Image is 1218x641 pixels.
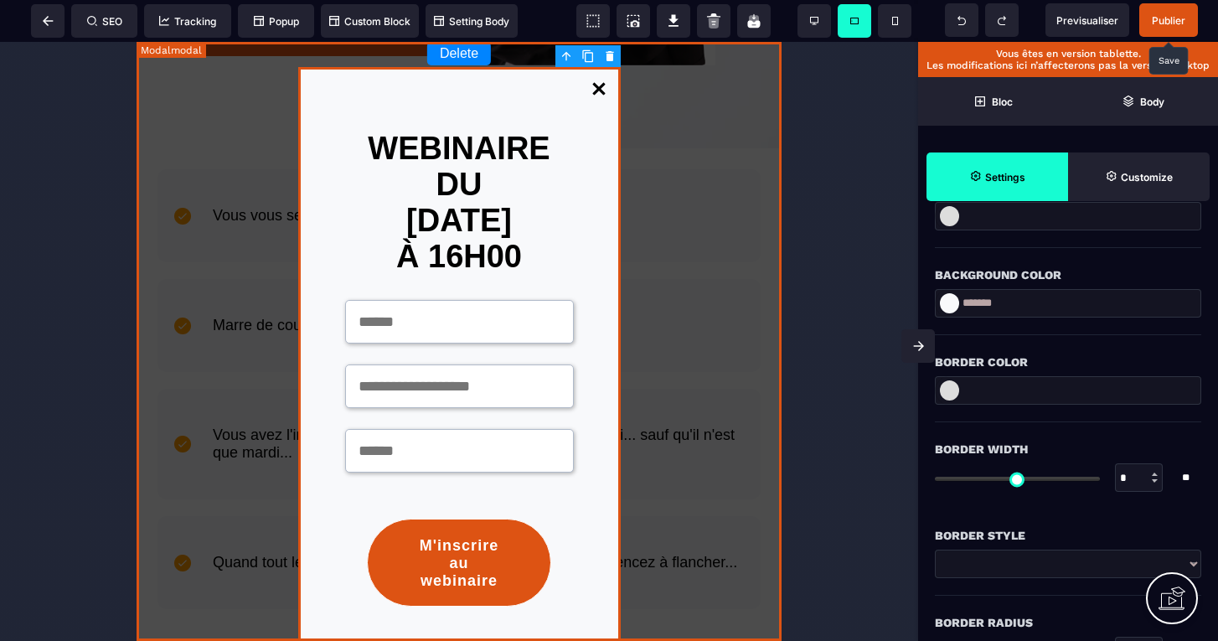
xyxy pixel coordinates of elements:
[935,439,1028,459] span: Border Width
[926,152,1068,201] span: Settings
[231,89,413,232] b: WEBINAIRE DU [DATE] À 16H00
[446,30,479,67] a: Close
[1068,77,1218,126] span: Open Layer Manager
[576,4,610,38] span: View components
[935,265,1201,285] div: Background Color
[1045,3,1129,37] span: Preview
[87,15,122,28] span: SEO
[926,59,1210,71] p: Les modifications ici n’affecterons pas la version desktop
[935,352,1201,372] div: Border Color
[1068,152,1210,201] span: Open Style Manager
[329,15,410,28] span: Custom Block
[918,77,1068,126] span: Open Blocks
[1140,96,1164,108] strong: Body
[230,477,415,565] button: M'inscrire au webinaire
[1056,14,1118,27] span: Previsualiser
[935,525,1201,545] div: Border Style
[1152,14,1185,27] span: Publier
[935,613,1033,633] span: Border Radius
[1121,171,1173,184] strong: Customize
[926,48,1210,59] p: Vous êtes en version tablette.
[617,4,650,38] span: Screenshot
[254,15,299,28] span: Popup
[992,96,1013,108] strong: Bloc
[434,15,509,28] span: Setting Body
[985,171,1025,184] strong: Settings
[159,15,216,28] span: Tracking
